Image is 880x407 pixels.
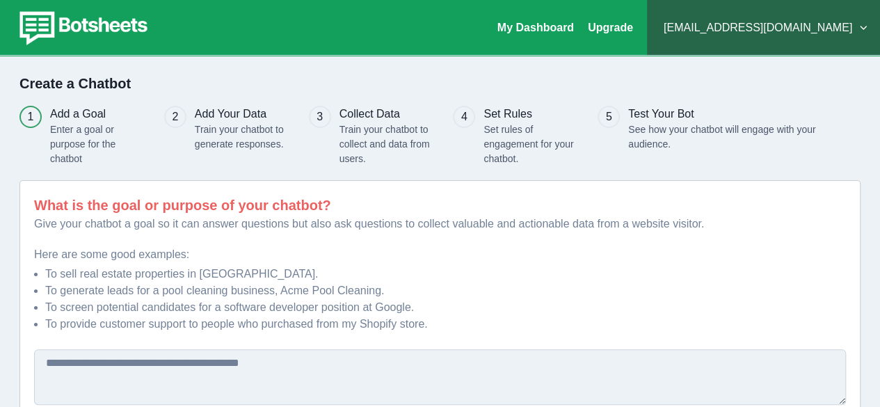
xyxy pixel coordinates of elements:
div: 4 [461,109,467,125]
h3: Set Rules [483,106,584,122]
p: Give your chatbot a goal so it can answer questions but also ask questions to collect valuable an... [34,216,846,232]
p: Train your chatbot to generate responses. [195,122,295,152]
div: 2 [172,109,178,125]
h3: Add Your Data [195,106,295,122]
div: 5 [606,109,612,125]
li: To sell real estate properties in [GEOGRAPHIC_DATA]. [45,266,846,282]
button: [EMAIL_ADDRESS][DOMAIN_NAME] [658,14,869,42]
li: To provide customer support to people who purchased from my Shopify store. [45,316,846,333]
div: Progress [19,106,861,166]
div: 1 [28,109,34,125]
p: Enter a goal or purpose for the chatbot [50,122,150,166]
div: 3 [317,109,323,125]
h3: Test Your Bot [628,106,825,122]
p: Set rules of engagement for your chatbot. [483,122,584,166]
p: What is the goal or purpose of your chatbot? [34,195,846,216]
a: Upgrade [588,22,633,33]
img: botsheets-logo.png [11,8,152,47]
li: To generate leads for a pool cleaning business, Acme Pool Cleaning. [45,282,846,299]
p: Train your chatbot to collect and data from users. [339,122,440,166]
li: To screen potential candidates for a software developer position at Google. [45,299,846,316]
a: My Dashboard [497,22,574,33]
p: See how your chatbot will engage with your audience. [628,122,825,152]
p: Here are some good examples: [34,246,846,263]
h3: Collect Data [339,106,440,122]
h3: Add a Goal [50,106,150,122]
h2: Create a Chatbot [19,75,861,92]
